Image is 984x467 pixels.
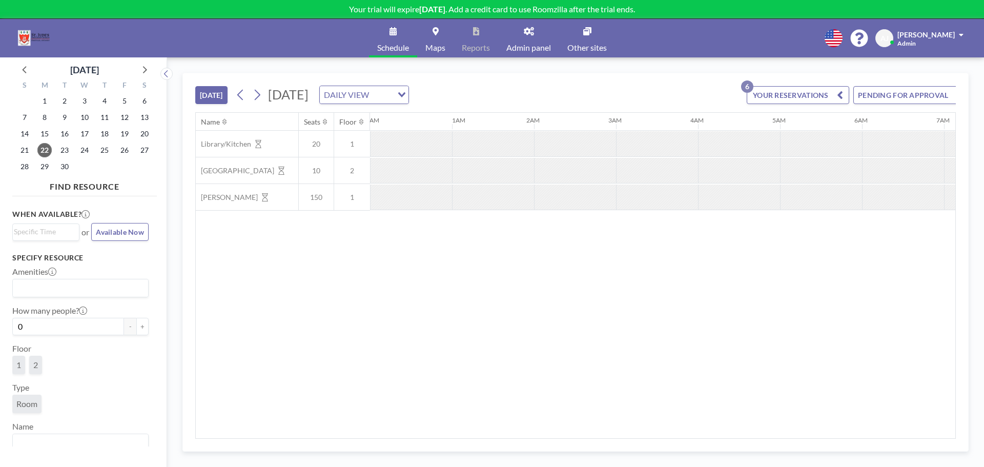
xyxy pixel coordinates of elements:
[16,399,37,409] span: Room
[322,88,371,101] span: DAILY VIEW
[33,360,38,370] span: 2
[747,86,849,104] button: YOUR RESERVATIONS6
[853,86,968,104] button: PENDING FOR APPROVAL
[12,306,87,316] label: How many people?
[97,127,112,141] span: Thursday, September 18, 2025
[268,87,309,102] span: [DATE]
[117,110,132,125] span: Friday, September 12, 2025
[12,253,149,262] h3: Specify resource
[462,44,490,52] span: Reports
[897,30,955,39] span: [PERSON_NAME]
[137,143,152,157] span: Saturday, September 27, 2025
[12,382,29,393] label: Type
[137,127,152,141] span: Saturday, September 20, 2025
[124,318,136,335] button: -
[377,44,409,52] span: Schedule
[334,139,370,149] span: 1
[690,116,704,124] div: 4AM
[13,279,148,297] div: Search for option
[299,166,334,175] span: 10
[880,34,889,43] span: AJ
[14,281,142,295] input: Search for option
[97,94,112,108] span: Thursday, September 4, 2025
[14,226,73,237] input: Search for option
[37,110,52,125] span: Monday, September 8, 2025
[854,116,868,124] div: 6AM
[77,94,92,108] span: Wednesday, September 3, 2025
[57,159,72,174] span: Tuesday, September 30, 2025
[195,86,228,104] button: [DATE]
[37,143,52,157] span: Monday, September 22, 2025
[526,116,540,124] div: 2AM
[70,63,99,77] div: [DATE]
[339,117,357,127] div: Floor
[77,110,92,125] span: Wednesday, September 10, 2025
[77,143,92,157] span: Wednesday, September 24, 2025
[137,94,152,108] span: Saturday, September 6, 2025
[608,116,622,124] div: 3AM
[454,19,498,57] a: Reports
[117,94,132,108] span: Friday, September 5, 2025
[12,267,56,277] label: Amenities
[936,116,950,124] div: 7AM
[196,139,251,149] span: Library/Kitchen
[35,79,55,93] div: M
[567,44,607,52] span: Other sites
[134,79,154,93] div: S
[334,166,370,175] span: 2
[13,434,148,452] div: Search for option
[201,117,220,127] div: Name
[136,318,149,335] button: +
[506,44,551,52] span: Admin panel
[419,4,445,14] b: [DATE]
[741,80,753,93] p: 6
[17,110,32,125] span: Sunday, September 7, 2025
[12,421,33,432] label: Name
[17,159,32,174] span: Sunday, September 28, 2025
[13,224,79,239] div: Search for option
[334,193,370,202] span: 1
[96,228,144,236] span: Available Now
[137,110,152,125] span: Saturday, September 13, 2025
[94,79,114,93] div: T
[498,19,559,57] a: Admin panel
[12,177,157,192] h4: FIND RESOURCE
[75,79,95,93] div: W
[55,79,75,93] div: T
[417,19,454,57] a: Maps
[91,223,149,241] button: Available Now
[57,110,72,125] span: Tuesday, September 9, 2025
[37,127,52,141] span: Monday, September 15, 2025
[77,127,92,141] span: Wednesday, September 17, 2025
[37,94,52,108] span: Monday, September 1, 2025
[196,166,274,175] span: [GEOGRAPHIC_DATA]
[425,44,445,52] span: Maps
[16,360,21,370] span: 1
[304,117,320,127] div: Seats
[196,193,258,202] span: [PERSON_NAME]
[114,79,134,93] div: F
[97,143,112,157] span: Thursday, September 25, 2025
[117,127,132,141] span: Friday, September 19, 2025
[57,94,72,108] span: Tuesday, September 2, 2025
[897,39,916,47] span: Admin
[81,227,89,237] span: or
[17,127,32,141] span: Sunday, September 14, 2025
[452,116,465,124] div: 1AM
[14,436,142,450] input: Search for option
[372,88,392,101] input: Search for option
[57,143,72,157] span: Tuesday, September 23, 2025
[117,143,132,157] span: Friday, September 26, 2025
[362,116,379,124] div: 12AM
[16,28,53,49] img: organization-logo
[299,193,334,202] span: 150
[559,19,615,57] a: Other sites
[320,86,408,104] div: Search for option
[772,116,786,124] div: 5AM
[17,143,32,157] span: Sunday, September 21, 2025
[15,79,35,93] div: S
[57,127,72,141] span: Tuesday, September 16, 2025
[97,110,112,125] span: Thursday, September 11, 2025
[369,19,417,57] a: Schedule
[37,159,52,174] span: Monday, September 29, 2025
